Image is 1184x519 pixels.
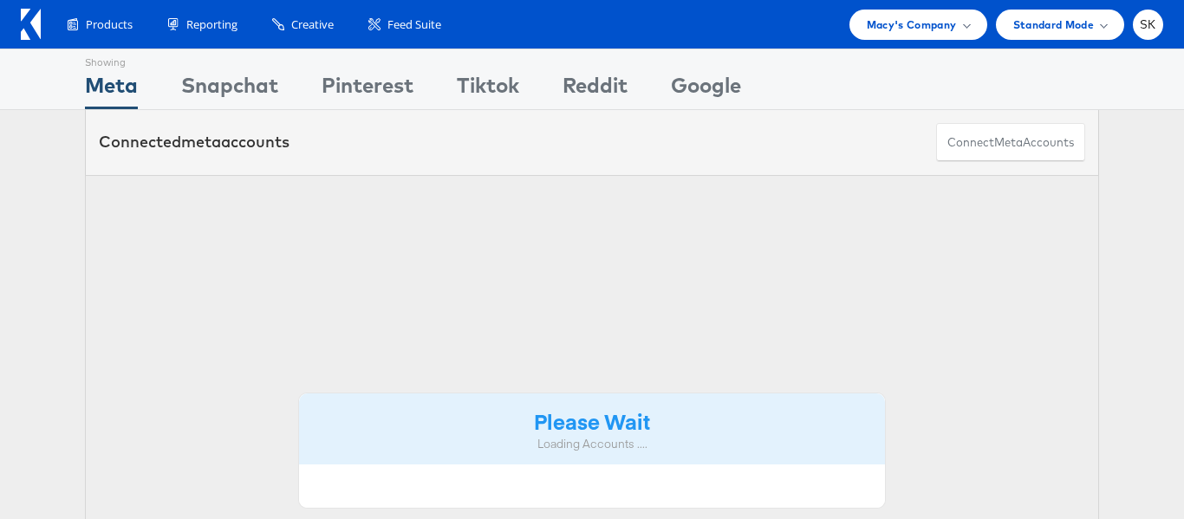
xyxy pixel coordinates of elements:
[1140,19,1156,30] span: SK
[181,70,278,109] div: Snapchat
[534,406,650,435] strong: Please Wait
[457,70,519,109] div: Tiktok
[563,70,628,109] div: Reddit
[181,132,221,152] span: meta
[85,70,138,109] div: Meta
[994,134,1023,151] span: meta
[291,16,334,33] span: Creative
[936,123,1085,162] button: ConnectmetaAccounts
[867,16,957,34] span: Macy's Company
[312,436,872,452] div: Loading Accounts ....
[85,49,138,70] div: Showing
[322,70,413,109] div: Pinterest
[1013,16,1094,34] span: Standard Mode
[86,16,133,33] span: Products
[671,70,741,109] div: Google
[99,131,289,153] div: Connected accounts
[387,16,441,33] span: Feed Suite
[186,16,237,33] span: Reporting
